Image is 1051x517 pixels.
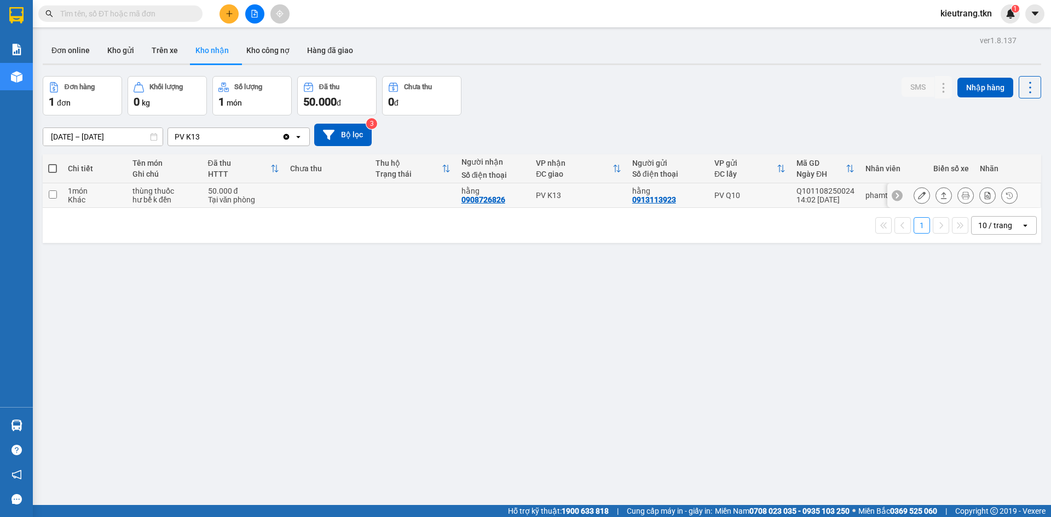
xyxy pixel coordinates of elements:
[715,505,850,517] span: Miền Nam
[852,509,856,513] span: ⚪️
[132,195,197,204] div: hư bể k đền
[914,217,930,234] button: 1
[388,95,394,108] span: 0
[945,505,947,517] span: |
[990,507,998,515] span: copyright
[298,37,362,63] button: Hàng đã giao
[796,187,854,195] div: Q101108250024
[245,4,264,24] button: file-add
[627,505,712,517] span: Cung cấp máy in - giấy in:
[134,95,140,108] span: 0
[957,78,1013,97] button: Nhập hàng
[508,505,609,517] span: Hỗ trợ kỹ thuật:
[11,420,22,431] img: warehouse-icon
[68,187,122,195] div: 1 món
[226,10,233,18] span: plus
[49,95,55,108] span: 1
[11,71,22,83] img: warehouse-icon
[68,195,122,204] div: Khác
[238,37,298,63] button: Kho công nợ
[709,154,791,183] th: Toggle SortBy
[60,8,189,20] input: Tìm tên, số ĐT hoặc mã đơn
[149,83,183,91] div: Khối lượng
[461,187,525,195] div: hằng
[251,10,258,18] span: file-add
[99,37,143,63] button: Kho gửi
[68,164,122,173] div: Chi tiết
[282,132,291,141] svg: Clear value
[11,494,22,504] span: message
[9,7,24,24] img: logo-vxr
[536,159,612,167] div: VP nhận
[1025,4,1044,24] button: caret-down
[303,95,337,108] span: 50.000
[1013,5,1017,13] span: 1
[208,159,270,167] div: Đã thu
[714,159,777,167] div: VP gửi
[11,44,22,55] img: solution-icon
[43,76,122,115] button: Đơn hàng1đơn
[530,154,626,183] th: Toggle SortBy
[201,131,202,142] input: Selected PV K13.
[366,118,377,129] sup: 3
[632,159,703,167] div: Người gửi
[212,76,292,115] button: Số lượng1món
[796,195,854,204] div: 14:02 [DATE]
[290,164,365,173] div: Chưa thu
[297,76,377,115] button: Đã thu50.000đ
[461,158,525,166] div: Người nhận
[461,171,525,179] div: Số điện thoại
[536,191,621,200] div: PV K13
[175,131,200,142] div: PV K13
[11,445,22,455] span: question-circle
[65,83,95,91] div: Đơn hàng
[276,10,284,18] span: aim
[11,469,22,480] span: notification
[632,187,703,195] div: hằng
[208,195,279,204] div: Tại văn phòng
[227,98,242,107] span: món
[714,191,786,200] div: PV Q10
[143,37,187,63] button: Trên xe
[935,187,952,204] div: Giao hàng
[218,95,224,108] span: 1
[1030,9,1040,19] span: caret-down
[914,187,930,204] div: Sửa đơn hàng
[461,195,505,204] div: 0908726826
[208,187,279,195] div: 50.000 đ
[562,507,609,515] strong: 1900 633 818
[404,83,432,91] div: Chưa thu
[980,164,1035,173] div: Nhãn
[270,4,290,24] button: aim
[220,4,239,24] button: plus
[294,132,303,141] svg: open
[337,98,341,107] span: đ
[932,7,1001,20] span: kieutrang.tkn
[980,34,1017,47] div: ver 1.8.137
[632,195,676,204] div: 0913113923
[890,507,937,515] strong: 0369 525 060
[617,505,619,517] span: |
[1012,5,1019,13] sup: 1
[933,164,969,173] div: Biển số xe
[187,37,238,63] button: Kho nhận
[370,154,455,183] th: Toggle SortBy
[132,170,197,178] div: Ghi chú
[319,83,339,91] div: Đã thu
[208,170,270,178] div: HTTT
[1006,9,1015,19] img: icon-new-feature
[536,170,612,178] div: ĐC giao
[632,170,703,178] div: Số điện thoại
[234,83,262,91] div: Số lượng
[203,154,285,183] th: Toggle SortBy
[128,76,207,115] button: Khối lượng0kg
[865,164,922,173] div: Nhân viên
[314,124,372,146] button: Bộ lọc
[376,170,441,178] div: Trạng thái
[796,159,846,167] div: Mã GD
[1021,221,1030,230] svg: open
[132,187,197,195] div: thùng thuốc
[43,37,99,63] button: Đơn online
[394,98,399,107] span: đ
[382,76,461,115] button: Chưa thu0đ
